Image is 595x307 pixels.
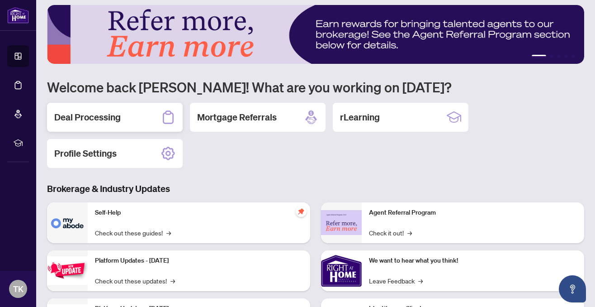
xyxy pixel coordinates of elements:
img: Platform Updates - July 21, 2025 [47,256,88,285]
p: Agent Referral Program [369,208,577,218]
h1: Welcome back [PERSON_NAME]! What are you working on [DATE]? [47,78,584,96]
span: → [418,276,423,286]
button: Open asap [559,275,586,302]
span: → [407,228,412,238]
span: TK [13,283,24,295]
img: Self-Help [47,202,88,243]
img: Slide 0 [47,5,584,64]
a: Check out these guides!→ [95,228,171,238]
img: We want to hear what you think! [321,250,362,291]
button: 2 [550,55,553,58]
h2: rLearning [340,111,380,124]
p: Platform Updates - [DATE] [95,256,303,266]
button: 3 [557,55,561,58]
button: 1 [532,55,546,58]
p: Self-Help [95,208,303,218]
span: → [166,228,171,238]
img: logo [7,7,29,24]
p: We want to hear what you think! [369,256,577,266]
h2: Profile Settings [54,147,117,160]
h2: Mortgage Referrals [197,111,277,124]
h2: Deal Processing [54,111,121,124]
h3: Brokerage & Industry Updates [47,182,584,195]
button: 4 [564,55,568,58]
span: → [170,276,175,286]
a: Leave Feedback→ [369,276,423,286]
a: Check out these updates!→ [95,276,175,286]
span: pushpin [296,206,307,217]
button: 5 [571,55,575,58]
img: Agent Referral Program [321,210,362,235]
a: Check it out!→ [369,228,412,238]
